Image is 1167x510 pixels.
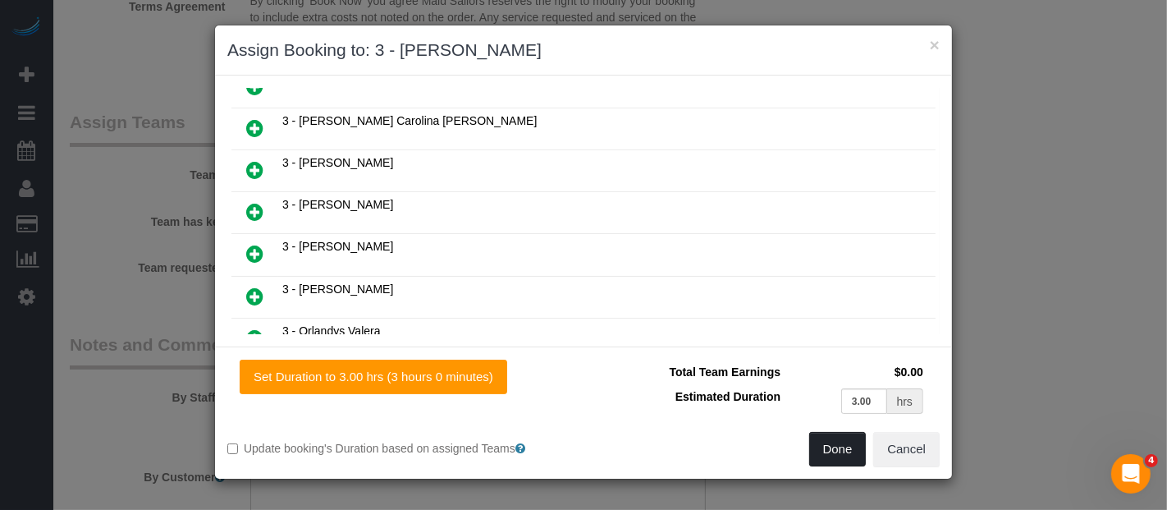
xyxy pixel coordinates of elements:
span: 3 - [PERSON_NAME] [282,198,393,211]
button: Set Duration to 3.00 hrs (3 hours 0 minutes) [240,360,507,394]
iframe: Intercom live chat [1111,454,1151,494]
span: Estimated Duration [675,390,780,403]
span: 3 - [PERSON_NAME] [282,240,393,253]
button: × [930,36,940,53]
span: 3 - [PERSON_NAME] [282,283,393,296]
div: hrs [887,388,923,414]
input: Update booking's Duration based on assigned Teams [227,443,238,454]
td: Total Team Earnings [596,360,785,384]
h3: Assign Booking to: 3 - [PERSON_NAME] [227,38,940,62]
label: Update booking's Duration based on assigned Teams [227,440,571,457]
span: 4 [1145,454,1158,467]
span: 3 - [PERSON_NAME] Carolina [PERSON_NAME] [282,114,537,127]
span: 3 - Orlandys Valera [282,324,381,338]
span: 3 - [PERSON_NAME] [282,156,393,169]
button: Cancel [873,432,940,466]
button: Done [809,432,867,466]
td: $0.00 [785,360,927,384]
